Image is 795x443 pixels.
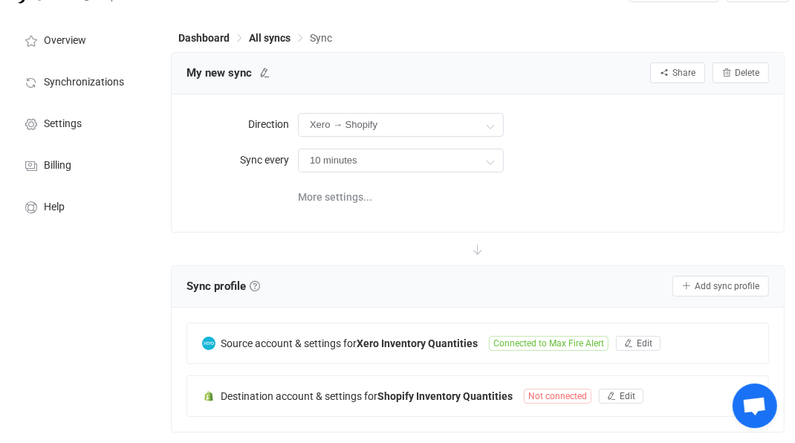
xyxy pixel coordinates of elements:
span: Edit [637,338,652,349]
div: Breadcrumb [178,33,332,43]
input: Model [298,149,504,172]
span: Dashboard [178,32,230,44]
div: Open chat [733,384,777,428]
span: Connected to Max Fire Alert [489,336,609,351]
input: Model [298,113,504,137]
span: Sync [310,32,332,44]
button: Delete [713,62,769,83]
span: Not connected [524,389,591,404]
label: Direction [186,109,298,139]
a: Settings [7,102,156,143]
span: Add sync profile [695,281,759,291]
span: Share [672,68,695,78]
span: Edit [620,391,635,401]
b: Shopify Inventory Quantities [377,390,513,402]
span: Settings [44,118,82,130]
span: Delete [735,68,759,78]
button: Add sync profile [672,276,769,297]
label: Sync every [186,145,298,175]
button: Edit [599,389,643,404]
span: My new sync [186,62,252,84]
span: Overview [44,35,86,47]
a: Synchronizations [7,60,156,102]
span: All syncs [249,32,291,44]
img: xero.png [202,337,215,350]
span: Sync profile [186,275,260,297]
img: shopify.png [202,389,215,403]
a: Help [7,185,156,227]
b: Xero Inventory Quantities [357,337,478,349]
span: Source account & settings for [221,337,357,349]
span: Synchronizations [44,77,124,88]
span: Billing [44,160,71,172]
span: More settings... [298,182,372,212]
button: Share [650,62,705,83]
span: Help [44,201,65,213]
a: Billing [7,143,156,185]
button: Edit [616,336,661,351]
a: Overview [7,19,156,60]
span: Destination account & settings for [221,390,377,402]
